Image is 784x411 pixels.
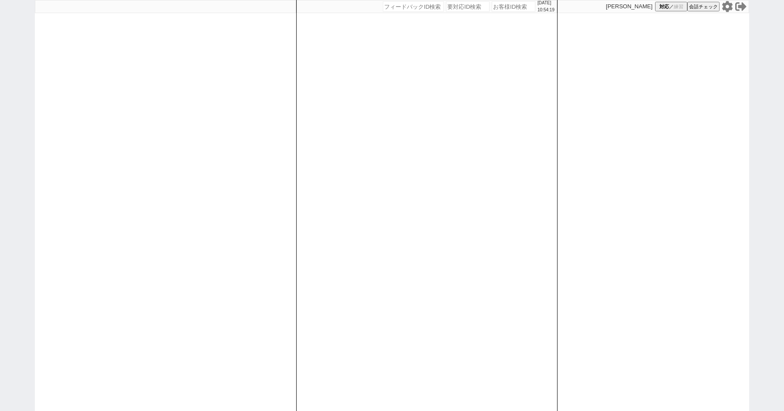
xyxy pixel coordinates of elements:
span: 対応 [659,3,669,10]
input: 要対応ID検索 [446,1,490,12]
input: お客様ID検索 [492,1,535,12]
button: 対応／練習 [655,2,687,11]
button: 会話チェック [687,2,720,11]
span: 練習 [674,3,683,10]
span: 会話チェック [689,3,718,10]
p: 10:54:19 [537,7,554,14]
p: [PERSON_NAME] [606,3,652,10]
input: フィードバックID検索 [383,1,444,12]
